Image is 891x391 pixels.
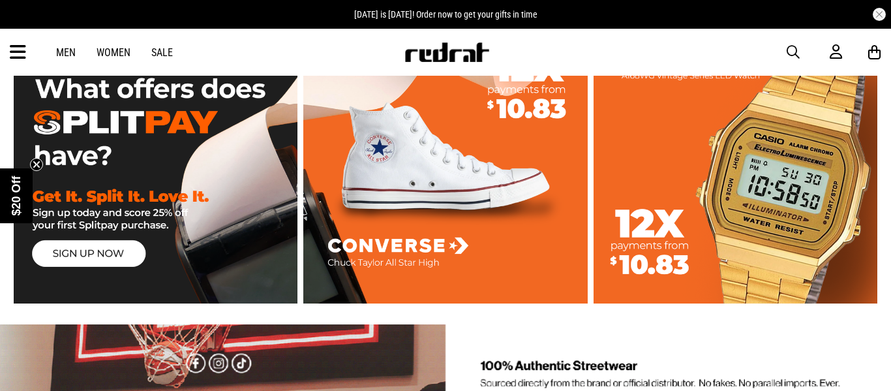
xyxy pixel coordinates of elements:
[10,5,50,44] button: Open LiveChat chat widget
[354,9,537,20] span: [DATE] is [DATE]! Order now to get your gifts in time
[151,46,173,59] a: Sale
[30,158,43,171] button: Close teaser
[97,46,130,59] a: Women
[10,176,23,215] span: $20 Off
[404,42,490,62] img: Redrat logo
[56,46,76,59] a: Men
